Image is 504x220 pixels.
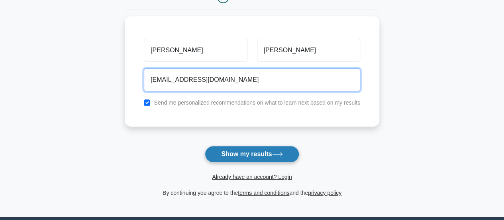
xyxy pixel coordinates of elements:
a: terms and conditions [238,190,289,196]
label: Send me personalized recommendations on what to learn next based on my results [154,99,360,106]
a: Already have an account? Login [212,174,292,180]
a: privacy policy [308,190,341,196]
input: Last name [257,39,360,62]
button: Show my results [205,146,299,163]
div: By continuing you agree to the and the [120,188,384,198]
input: First name [144,39,247,62]
input: Email [144,68,360,91]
